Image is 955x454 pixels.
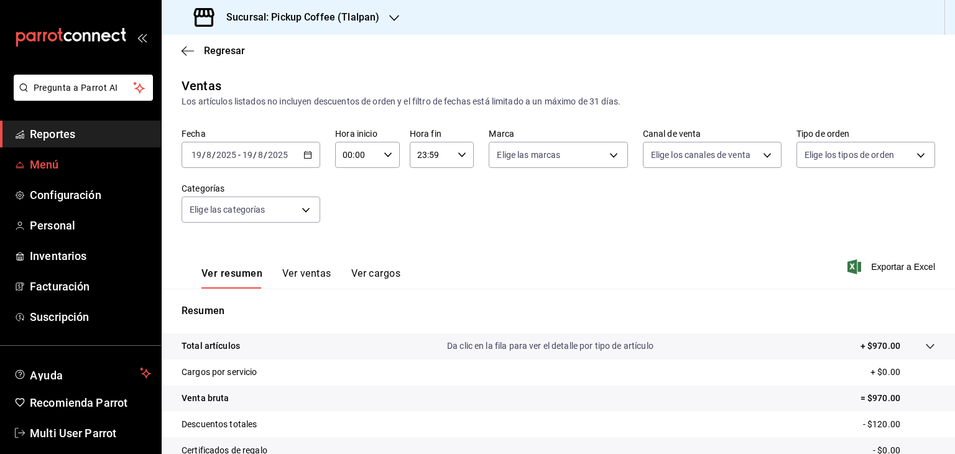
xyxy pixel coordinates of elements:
p: Resumen [182,303,935,318]
span: Suscripción [30,308,151,325]
input: -- [191,150,202,160]
span: Pregunta a Parrot AI [34,81,134,95]
div: navigation tabs [201,267,400,289]
p: + $970.00 [860,340,900,353]
span: Personal [30,217,151,234]
button: Ver resumen [201,267,262,289]
p: Total artículos [182,340,240,353]
span: Reportes [30,126,151,142]
span: Inventarios [30,248,151,264]
p: - $120.00 [863,418,935,431]
span: Configuración [30,187,151,203]
div: Los artículos listados no incluyen descuentos de orden y el filtro de fechas está limitado a un m... [182,95,935,108]
label: Fecha [182,129,320,138]
p: Da clic en la fila para ver el detalle por tipo de artículo [447,340,653,353]
p: Descuentos totales [182,418,257,431]
span: Recomienda Parrot [30,394,151,411]
span: Multi User Parrot [30,425,151,442]
a: Pregunta a Parrot AI [9,90,153,103]
label: Tipo de orden [796,129,935,138]
label: Hora inicio [335,129,400,138]
button: Ver ventas [282,267,331,289]
button: Exportar a Excel [850,259,935,274]
button: open_drawer_menu [137,32,147,42]
input: ---- [216,150,237,160]
span: Facturación [30,278,151,295]
span: / [212,150,216,160]
h3: Sucursal: Pickup Coffee (Tlalpan) [216,10,379,25]
label: Categorías [182,184,320,193]
div: Ventas [182,76,221,95]
button: Ver cargos [351,267,401,289]
input: -- [242,150,253,160]
p: Cargos por servicio [182,366,257,379]
span: / [202,150,206,160]
span: Elige los canales de venta [651,149,750,161]
p: = $970.00 [860,392,935,405]
span: Elige las categorías [190,203,265,216]
span: - [238,150,241,160]
span: Elige los tipos de orden [805,149,894,161]
label: Hora fin [410,129,474,138]
label: Canal de venta [643,129,782,138]
span: / [253,150,257,160]
span: / [264,150,267,160]
p: + $0.00 [870,366,935,379]
input: ---- [267,150,288,160]
input: -- [257,150,264,160]
span: Menú [30,156,151,173]
span: Ayuda [30,366,135,381]
button: Pregunta a Parrot AI [14,75,153,101]
span: Elige las marcas [497,149,560,161]
label: Marca [489,129,627,138]
span: Regresar [204,45,245,57]
p: Venta bruta [182,392,229,405]
input: -- [206,150,212,160]
button: Regresar [182,45,245,57]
